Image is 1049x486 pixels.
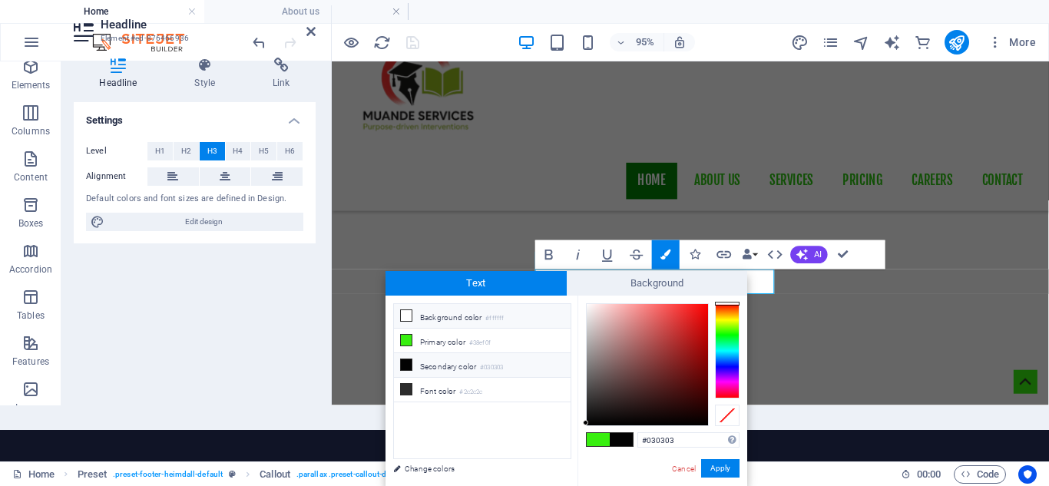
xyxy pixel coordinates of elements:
button: Icons [681,240,709,269]
h4: Style [169,58,247,90]
button: text_generator [883,33,902,51]
h6: 95% [633,33,657,51]
button: AI [791,246,828,264]
button: Apply [701,459,740,478]
span: Click to select. Double-click to edit [260,465,290,484]
button: Usercentrics [1018,465,1037,484]
i: Pages (Ctrl+Alt+S) [822,34,839,51]
span: Background [567,271,748,296]
span: H3 [207,142,217,160]
i: Design (Ctrl+Alt+Y) [791,34,809,51]
button: More [981,30,1042,55]
span: More [988,35,1036,50]
button: H4 [226,142,251,160]
span: Click to select. Double-click to edit [78,465,108,484]
small: #2c2c2c [459,387,482,398]
button: Link [710,240,738,269]
span: Edit design [109,213,299,231]
button: Strikethrough [623,240,650,269]
i: Reload page [373,34,391,51]
h6: Session time [901,465,941,484]
span: Text [386,271,567,296]
span: H1 [155,142,165,160]
p: Tables [17,309,45,322]
h4: Settings [74,102,316,130]
span: H4 [233,142,243,160]
li: Secondary color [394,353,571,378]
button: Confirm (Ctrl+⏎) [829,240,857,269]
small: #38ef0f [469,338,491,349]
span: H6 [285,142,295,160]
i: On resize automatically adjust zoom level to fit chosen device. [673,35,687,49]
p: Elements [12,79,51,91]
i: Commerce [914,34,932,51]
button: Underline (Ctrl+U) [594,240,621,269]
span: 00 00 [917,465,941,484]
a: Cancel [670,463,697,474]
button: H5 [251,142,276,160]
button: Italic (Ctrl+I) [564,240,592,269]
button: Data Bindings [740,240,760,269]
button: Code [954,465,1006,484]
i: Navigator [852,34,870,51]
button: pages [822,33,840,51]
span: AI [814,250,822,259]
h4: Link [247,58,316,90]
label: Alignment [86,167,147,186]
li: Font color [394,378,571,402]
button: Bold (Ctrl+B) [535,240,563,269]
button: publish [945,30,969,55]
a: Click to cancel selection. Double-click to open Pages [12,465,55,484]
button: HTML [762,240,789,269]
p: Images [15,402,47,414]
p: Accordion [9,263,52,276]
p: Boxes [18,217,44,230]
button: H1 [147,142,173,160]
button: H6 [277,142,303,160]
span: . preset-footer-heimdall-default [113,465,223,484]
button: H2 [174,142,199,160]
i: Publish [948,34,965,51]
div: Clear Color Selection [715,405,740,426]
p: Features [12,355,49,368]
li: Primary color [394,329,571,353]
a: Change colors [386,459,564,478]
div: Default colors and font sizes are defined in Design. [86,193,303,206]
button: commerce [914,33,932,51]
button: Colors [652,240,680,269]
button: reload [372,33,391,51]
nav: breadcrumb [78,465,617,484]
button: Edit design [86,213,303,231]
h2: Headline [101,18,316,31]
span: Code [961,465,999,484]
small: #ffffff [485,313,504,324]
span: #38ef0f [587,433,610,446]
span: H5 [259,142,269,160]
h4: Headline [74,58,169,90]
p: Columns [12,125,50,137]
label: Level [86,142,147,160]
span: #030303 [610,433,633,446]
span: : [928,468,930,480]
p: Content [14,171,48,183]
button: navigator [852,33,871,51]
i: This element is a customizable preset [229,470,236,478]
button: H3 [200,142,225,160]
button: 95% [610,33,664,51]
li: Background color [394,304,571,329]
button: design [791,33,809,51]
small: #030303 [480,362,503,373]
h4: About us [204,3,409,20]
i: AI Writer [883,34,901,51]
span: . parallax .preset-callout-default-hotline .bg-primary [296,465,478,484]
span: H2 [181,142,191,160]
h3: Element #ed-876466936 [101,31,285,45]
